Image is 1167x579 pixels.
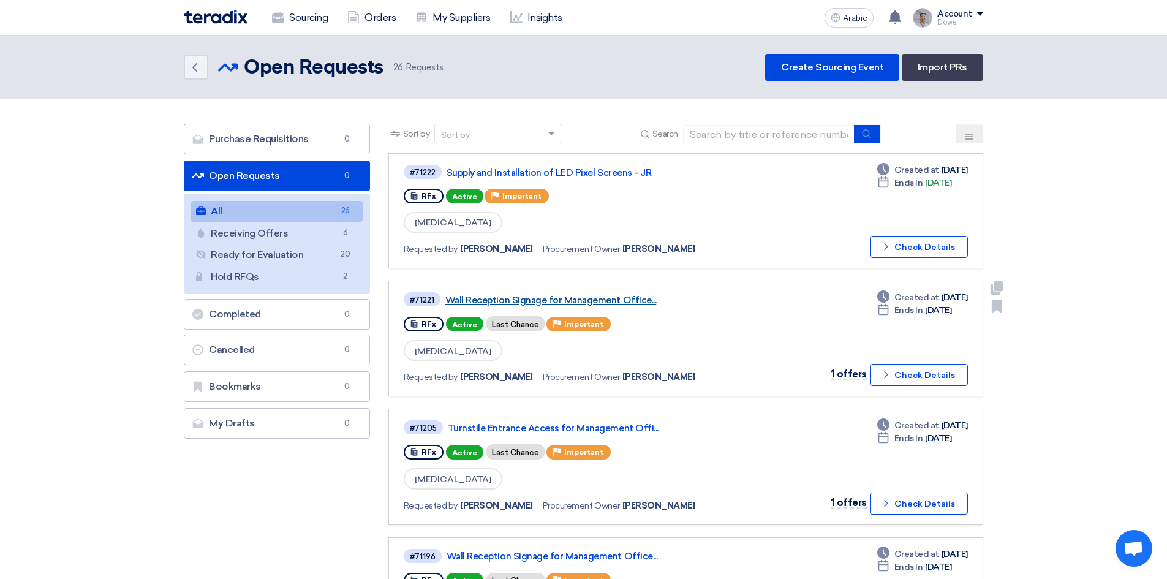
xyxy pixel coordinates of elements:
button: Check Details [870,236,968,258]
a: Wall Reception Signage for Management Office... [445,295,752,306]
font: [DATE] [925,178,951,188]
font: 6 [343,228,348,237]
button: Check Details [870,493,968,515]
a: Completed0 [184,299,370,330]
font: Last Chance [492,448,539,457]
font: Ends In [894,178,923,188]
font: [DATE] [925,562,951,572]
font: Orders [364,12,396,23]
font: Import PRs [918,61,967,73]
font: 26 [341,206,350,215]
img: IMG_1753965247717.jpg [913,8,932,28]
a: Cancelled0 [184,335,370,365]
font: [DATE] [942,549,968,559]
font: Check Details [894,499,955,509]
input: Search by title or reference number [683,125,855,143]
font: Procurement Owner [543,372,620,382]
font: Check Details [894,242,955,252]
font: [PERSON_NAME] [460,372,533,382]
font: [DATE] [942,420,968,431]
font: #71222 [410,168,436,177]
font: Insights [527,12,562,23]
font: Arabic [843,13,867,23]
font: 0 [344,382,350,391]
font: Active [452,192,477,201]
font: Ends In [894,305,923,316]
font: Requested by [404,244,458,254]
font: Ready for Evaluation [211,249,303,260]
font: Last Chance [492,320,539,329]
font: 0 [344,345,350,354]
font: RFx [421,320,436,328]
font: Requested by [404,501,458,511]
font: Open Requests [244,58,383,78]
font: Created at [894,292,939,303]
font: 26 [393,62,403,73]
font: [PERSON_NAME] [460,244,533,254]
a: Orders [338,4,406,31]
a: Insights [500,4,572,31]
font: Sort by [403,129,430,139]
font: Receiving Offers [211,227,288,239]
a: Open Requests0 [184,161,370,191]
font: Turnstile Entrance Access for Management Offi... [448,423,659,434]
font: Sort by [441,130,470,140]
font: Bookmarks [209,380,261,392]
font: 0 [344,418,350,428]
font: Cancelled [209,344,255,355]
a: My Suppliers [406,4,500,31]
font: 1 offers [831,368,867,380]
font: Account [937,9,972,19]
font: #71196 [410,552,436,561]
font: Check Details [894,370,955,380]
font: RFx [421,192,436,200]
font: 2 [343,271,347,281]
a: Bookmarks0 [184,371,370,402]
img: Teradix logo [184,10,247,24]
font: [DATE] [925,305,951,316]
font: Procurement Owner [543,501,620,511]
font: Requests [406,62,444,73]
font: Purchase Requisitions [209,133,309,145]
font: Dowel [937,18,958,26]
font: Active [452,448,477,457]
font: Procurement Owner [543,244,620,254]
font: Completed [209,308,261,320]
font: [MEDICAL_DATA] [415,346,491,356]
font: [MEDICAL_DATA] [415,474,491,485]
font: [PERSON_NAME] [622,501,695,511]
a: Wall Reception Signage for Management Office... [447,551,753,562]
a: Purchase Requisitions0 [184,124,370,154]
font: [DATE] [942,165,968,175]
font: Created at [894,165,939,175]
a: Open chat [1116,530,1152,567]
font: Important [564,320,603,328]
font: Created at [894,549,939,559]
button: Check Details [870,364,968,386]
font: Important [564,448,603,456]
font: Wall Reception Signage for Management Office... [447,551,657,562]
font: [PERSON_NAME] [622,244,695,254]
a: Turnstile Entrance Access for Management Offi... [448,423,754,434]
font: My Suppliers [432,12,490,23]
font: 0 [344,134,350,143]
font: Created at [894,420,939,431]
font: My Drafts [209,417,255,429]
font: [DATE] [942,292,968,303]
font: Open Requests [209,170,280,181]
button: Arabic [825,8,874,28]
font: Ends In [894,562,923,572]
font: Important [502,192,542,200]
font: 0 [344,309,350,319]
font: [MEDICAL_DATA] [415,218,491,228]
font: #71205 [410,423,437,433]
font: Active [452,320,477,328]
font: [PERSON_NAME] [622,372,695,382]
a: Sourcing [262,4,338,31]
font: 0 [344,171,350,180]
a: My Drafts0 [184,408,370,439]
font: 20 [341,249,350,259]
font: Search [652,129,678,139]
font: Hold RFQs [211,271,259,282]
font: RFx [421,448,436,456]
